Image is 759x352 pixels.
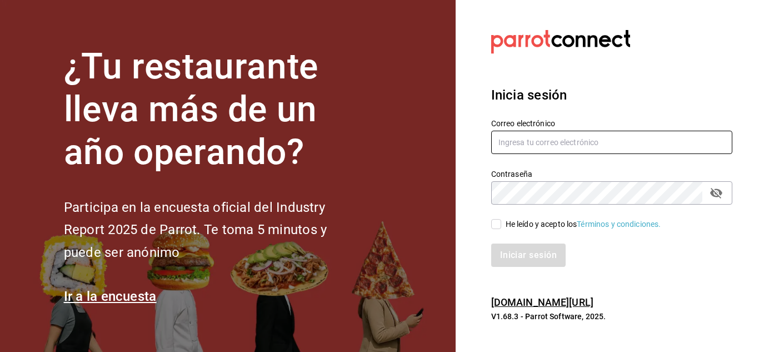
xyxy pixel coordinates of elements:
[491,170,732,178] label: Contraseña
[506,219,661,230] div: He leído y acepto los
[491,311,732,322] p: V1.68.3 - Parrot Software, 2025.
[491,131,732,154] input: Ingresa tu correo electrónico
[491,85,732,105] h3: Inicia sesión
[64,289,157,304] a: Ir a la encuesta
[64,46,364,173] h1: ¿Tu restaurante lleva más de un año operando?
[707,184,726,202] button: passwordField
[491,120,732,127] label: Correo electrónico
[577,220,661,229] a: Términos y condiciones.
[64,196,364,264] h2: Participa en la encuesta oficial del Industry Report 2025 de Parrot. Te toma 5 minutos y puede se...
[491,296,593,308] a: [DOMAIN_NAME][URL]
